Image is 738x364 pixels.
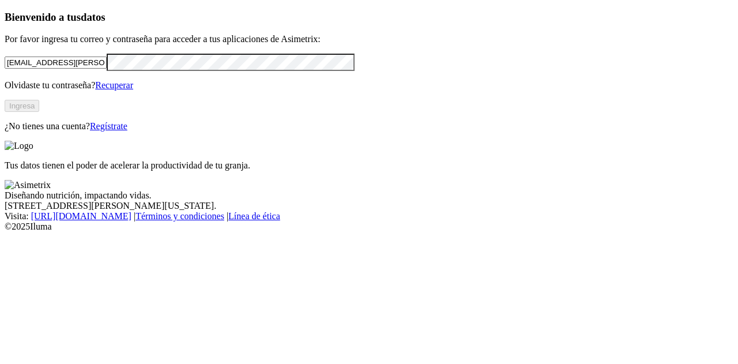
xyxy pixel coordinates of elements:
a: Recuperar [95,80,133,90]
button: Ingresa [5,100,39,112]
span: datos [81,11,106,23]
div: © 2025 Iluma [5,222,733,232]
a: Regístrate [90,121,127,131]
a: [URL][DOMAIN_NAME] [31,211,131,221]
p: Por favor ingresa tu correo y contraseña para acceder a tus aplicaciones de Asimetrix: [5,34,733,44]
p: Tus datos tienen el poder de acelerar la productividad de tu granja. [5,160,733,171]
p: ¿No tienes una cuenta? [5,121,733,132]
a: Línea de ética [228,211,280,221]
p: Olvidaste tu contraseña? [5,80,733,91]
div: Diseñando nutrición, impactando vidas. [5,190,733,201]
img: Logo [5,141,33,151]
h3: Bienvenido a tus [5,11,733,24]
img: Asimetrix [5,180,51,190]
div: Visita : | | [5,211,733,222]
input: Tu correo [5,57,107,69]
a: Términos y condiciones [135,211,224,221]
div: [STREET_ADDRESS][PERSON_NAME][US_STATE]. [5,201,733,211]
